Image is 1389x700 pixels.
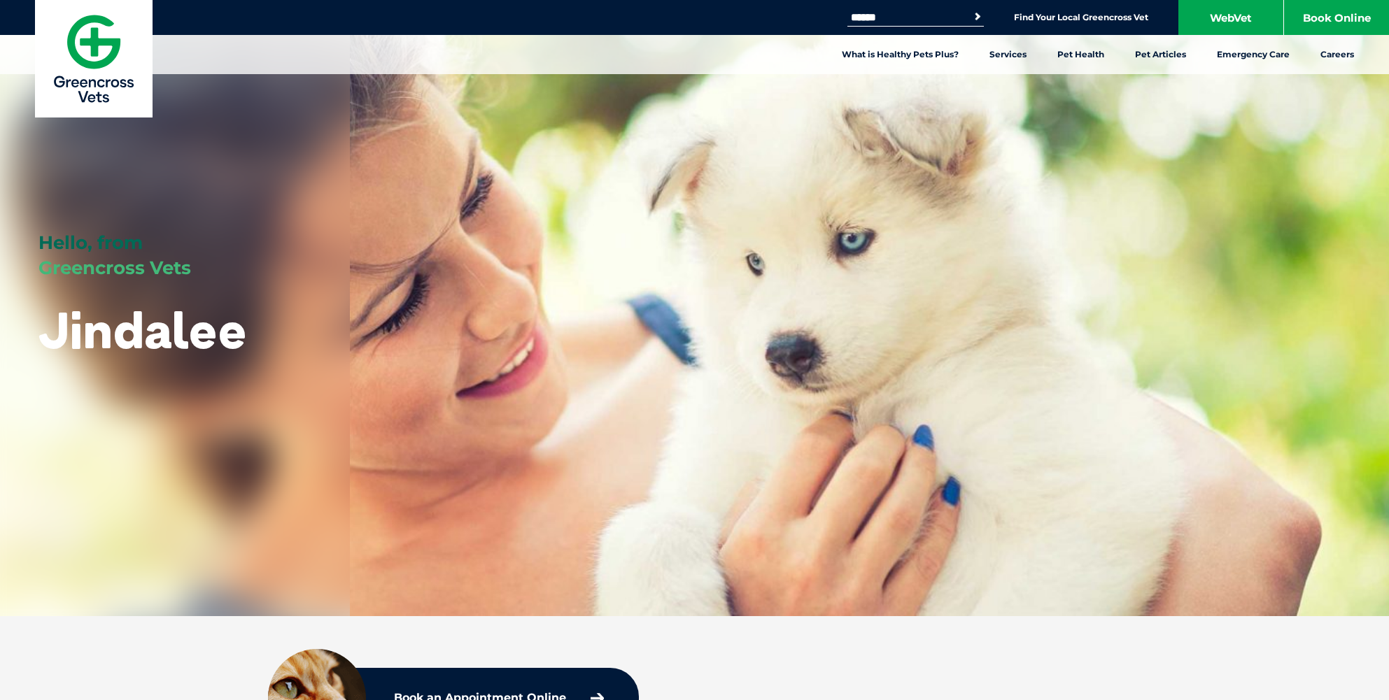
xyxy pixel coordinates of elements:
[1201,35,1305,74] a: Emergency Care
[971,10,985,24] button: Search
[826,35,974,74] a: What is Healthy Pets Plus?
[1042,35,1120,74] a: Pet Health
[974,35,1042,74] a: Services
[38,257,191,279] span: Greencross Vets
[1014,12,1148,23] a: Find Your Local Greencross Vet
[38,302,247,357] h1: Jindalee
[38,231,143,254] span: Hello, from
[1305,35,1369,74] a: Careers
[1120,35,1201,74] a: Pet Articles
